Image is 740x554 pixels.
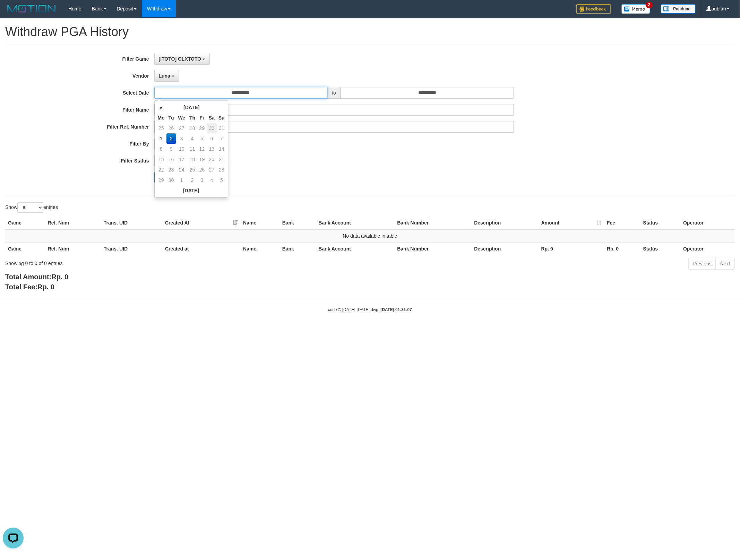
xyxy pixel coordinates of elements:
td: 12 [197,144,207,154]
span: to [327,87,341,99]
th: Trans. UID [101,242,162,255]
th: Operator [680,217,735,229]
th: Name [240,242,279,255]
th: We [176,113,188,123]
td: 3 [197,175,207,185]
th: Created at [162,242,240,255]
td: 25 [156,123,166,133]
td: 29 [197,123,207,133]
td: 4 [207,175,217,185]
td: No data available in table [5,229,735,243]
button: Open LiveChat chat widget [3,3,24,24]
th: Description [472,242,539,255]
td: 9 [166,144,176,154]
span: 2 [646,2,653,8]
th: « [156,102,166,113]
th: Status [640,217,681,229]
th: Bank [279,242,316,255]
div: Showing 0 to 0 of 0 entries [5,257,303,267]
td: 18 [187,154,197,165]
th: Trans. UID [101,217,162,229]
td: 1 [156,133,166,144]
th: Bank Number [394,217,471,229]
h1: Withdraw PGA History [5,25,735,39]
span: [ITOTO] OLXTOTO [159,56,201,62]
th: Created At: activate to sort column ascending [162,217,240,229]
td: 21 [217,154,226,165]
td: 2 [187,175,197,185]
th: Game [5,217,45,229]
span: Rp. 0 [51,273,68,281]
b: Total Amount: [5,273,68,281]
td: 27 [176,123,188,133]
th: Fee [604,217,640,229]
td: 22 [156,165,166,175]
td: 5 [217,175,226,185]
a: Next [716,258,735,270]
img: Feedback.jpg [576,4,611,14]
th: Mo [156,113,166,123]
strong: [DATE] 01:31:07 [381,307,412,312]
td: 15 [156,154,166,165]
td: 28 [187,123,197,133]
td: 4 [187,133,197,144]
img: MOTION_logo.png [5,3,58,14]
th: Sa [207,113,217,123]
th: Ref. Num [45,217,101,229]
button: Luna [154,70,179,82]
td: 19 [197,154,207,165]
th: Tu [166,113,176,123]
td: 31 [217,123,226,133]
td: 8 [156,144,166,154]
td: 20 [207,154,217,165]
a: Previous [688,258,716,270]
td: 25 [187,165,197,175]
b: Total Fee: [5,283,54,291]
td: 17 [176,154,188,165]
td: 11 [187,144,197,154]
th: Bank Number [394,242,471,255]
th: Game [5,242,45,255]
th: Bank Account [316,242,394,255]
td: 13 [207,144,217,154]
td: 26 [197,165,207,175]
td: 5 [197,133,207,144]
th: Ref. Num [45,242,101,255]
span: Rp. 0 [37,283,54,291]
img: panduan.png [661,4,696,14]
td: 30 [207,123,217,133]
th: Amount: activate to sort column ascending [539,217,604,229]
td: 2 [166,133,176,144]
span: Luna [159,73,170,79]
th: Bank [279,217,316,229]
td: 1 [176,175,188,185]
th: Rp. 0 [539,242,604,255]
td: 28 [217,165,226,175]
td: 14 [217,144,226,154]
th: Operator [680,242,735,255]
td: 3 [176,133,188,144]
td: 23 [166,165,176,175]
td: 27 [207,165,217,175]
button: [ITOTO] OLXTOTO [154,53,210,65]
td: 16 [166,154,176,165]
label: Show entries [5,202,58,213]
th: [DATE] [156,185,226,196]
td: 29 [156,175,166,185]
th: Description [472,217,539,229]
th: Th [187,113,197,123]
th: Bank Account [316,217,394,229]
img: Button%20Memo.svg [621,4,651,14]
td: 10 [176,144,188,154]
th: [DATE] [166,102,217,113]
td: 24 [176,165,188,175]
th: Status [640,242,681,255]
td: 7 [217,133,226,144]
th: Name [240,217,279,229]
th: Rp. 0 [604,242,640,255]
td: 26 [166,123,176,133]
small: code © [DATE]-[DATE] dwg | [328,307,412,312]
th: Su [217,113,226,123]
th: Fr [197,113,207,123]
select: Showentries [17,202,43,213]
